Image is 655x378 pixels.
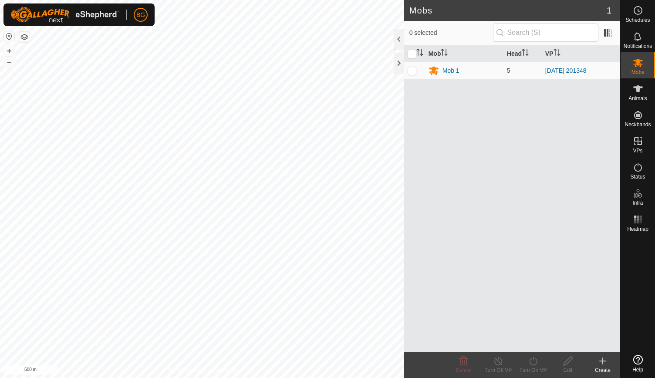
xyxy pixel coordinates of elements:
p-sorticon: Activate to sort [416,50,423,57]
div: Turn Off VP [481,366,516,374]
a: Help [621,351,655,376]
a: Privacy Policy [168,367,200,375]
span: Mobs [631,70,644,75]
span: Notifications [624,44,652,49]
div: Create [585,366,620,374]
div: Mob 1 [442,66,459,75]
p-sorticon: Activate to sort [554,50,560,57]
span: 0 selected [409,28,493,37]
th: Mob [425,45,503,62]
button: + [4,46,14,56]
span: Heatmap [627,226,648,232]
span: VPs [633,148,642,153]
button: Map Layers [19,32,30,42]
span: Animals [628,96,647,101]
div: Turn On VP [516,366,550,374]
span: Status [630,174,645,179]
a: [DATE] 201348 [545,67,587,74]
span: 1 [607,4,611,17]
a: Contact Us [211,367,236,375]
input: Search (S) [493,24,598,42]
h2: Mobs [409,5,607,16]
p-sorticon: Activate to sort [441,50,448,57]
th: Head [503,45,542,62]
img: Gallagher Logo [10,7,119,23]
span: BG [136,10,145,20]
div: Edit [550,366,585,374]
span: Help [632,367,643,372]
span: Infra [632,200,643,206]
th: VP [542,45,620,62]
span: Schedules [625,17,650,23]
span: 5 [507,67,510,74]
button: Reset Map [4,31,14,42]
button: – [4,57,14,67]
span: Neckbands [625,122,651,127]
p-sorticon: Activate to sort [522,50,529,57]
span: Delete [456,367,471,373]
